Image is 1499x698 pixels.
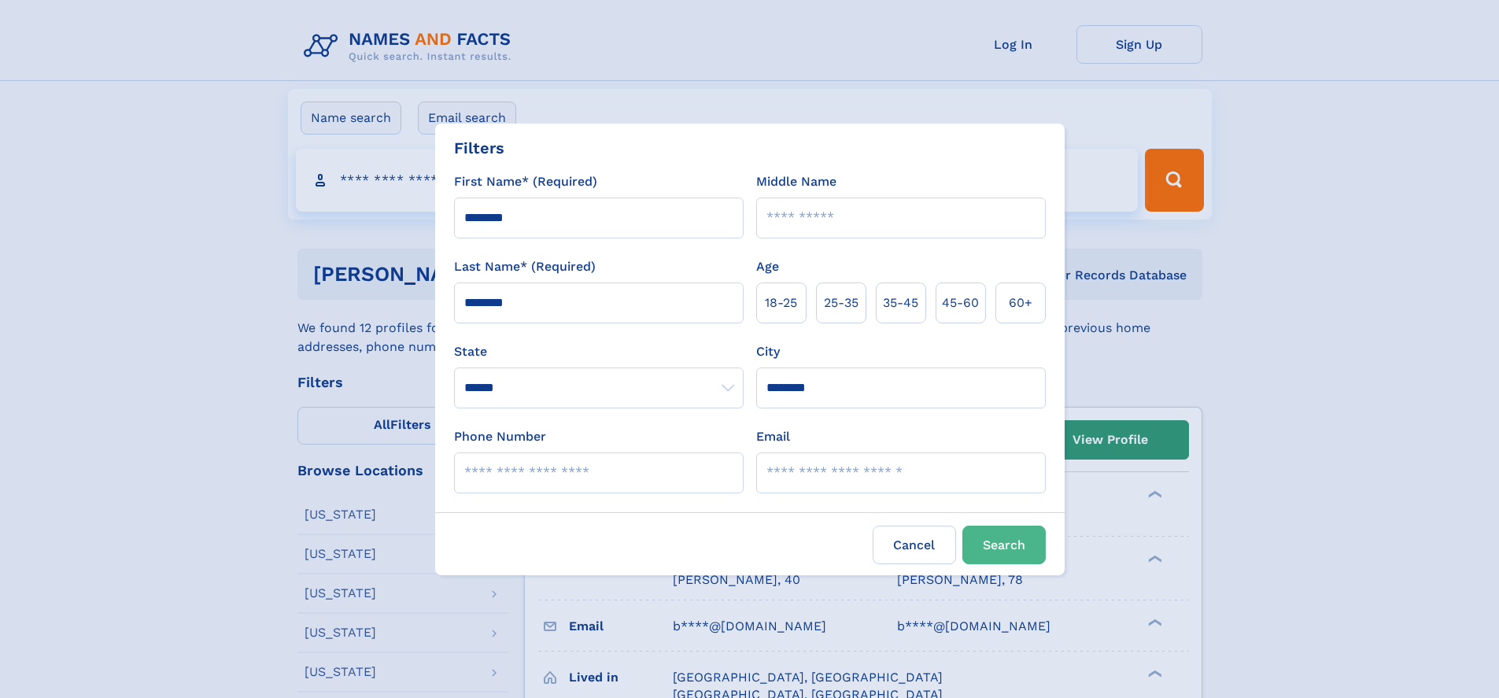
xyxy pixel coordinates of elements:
label: Last Name* (Required) [454,257,596,276]
span: 18‑25 [765,294,797,312]
button: Search [962,526,1046,564]
span: 35‑45 [883,294,918,312]
span: 45‑60 [942,294,979,312]
span: 60+ [1009,294,1032,312]
label: Email [756,427,790,446]
label: Age [756,257,779,276]
label: State [454,342,744,361]
label: City [756,342,780,361]
label: Phone Number [454,427,546,446]
label: First Name* (Required) [454,172,597,191]
label: Cancel [873,526,956,564]
div: Filters [454,136,504,160]
span: 25‑35 [824,294,858,312]
label: Middle Name [756,172,836,191]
